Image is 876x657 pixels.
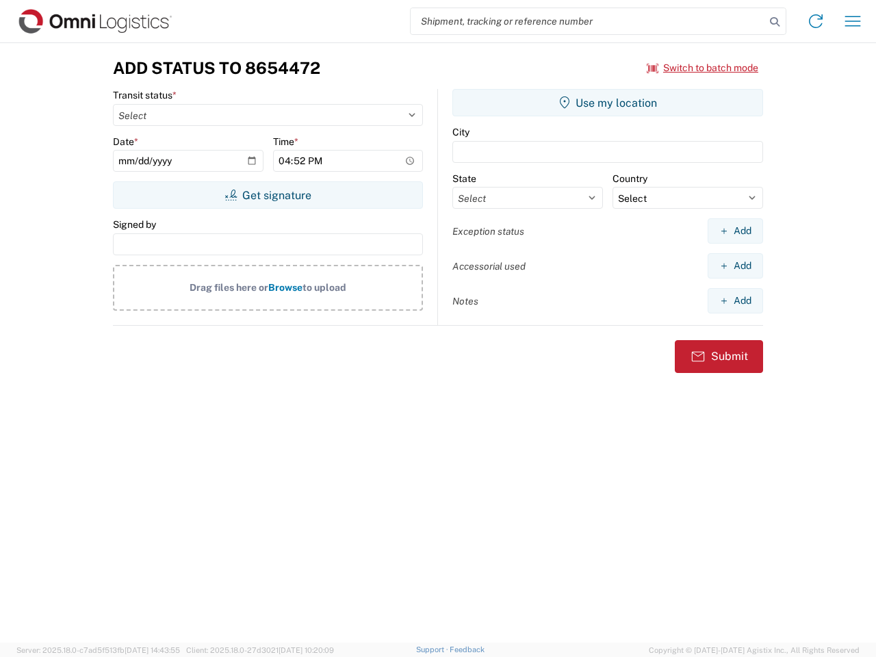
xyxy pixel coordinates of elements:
[452,89,763,116] button: Use my location
[452,172,476,185] label: State
[647,57,758,79] button: Switch to batch mode
[613,172,647,185] label: Country
[302,282,346,293] span: to upload
[452,260,526,272] label: Accessorial used
[450,645,485,654] a: Feedback
[279,646,334,654] span: [DATE] 10:20:09
[416,645,450,654] a: Support
[649,644,860,656] span: Copyright © [DATE]-[DATE] Agistix Inc., All Rights Reserved
[113,89,177,101] label: Transit status
[125,646,180,654] span: [DATE] 14:43:55
[708,288,763,313] button: Add
[708,218,763,244] button: Add
[411,8,765,34] input: Shipment, tracking or reference number
[190,282,268,293] span: Drag files here or
[452,225,524,237] label: Exception status
[16,646,180,654] span: Server: 2025.18.0-c7ad5f513fb
[273,136,298,148] label: Time
[452,126,469,138] label: City
[113,136,138,148] label: Date
[113,58,320,78] h3: Add Status to 8654472
[675,340,763,373] button: Submit
[186,646,334,654] span: Client: 2025.18.0-27d3021
[113,218,156,231] label: Signed by
[268,282,302,293] span: Browse
[708,253,763,279] button: Add
[113,181,423,209] button: Get signature
[452,295,478,307] label: Notes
